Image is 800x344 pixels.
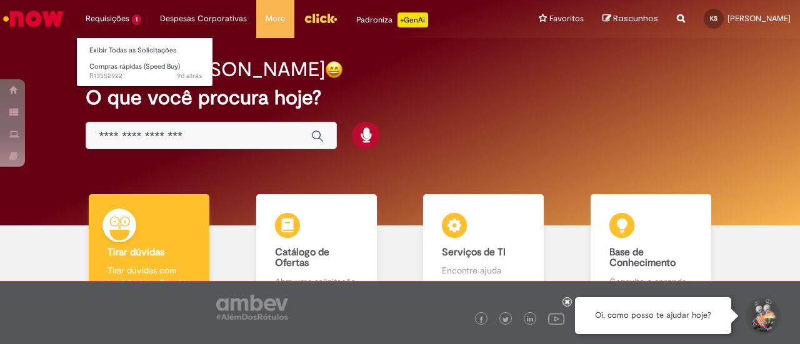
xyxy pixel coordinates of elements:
img: logo_footer_facebook.png [478,317,484,323]
a: Exibir Todas as Solicitações [77,44,214,57]
span: KS [710,14,717,22]
span: Compras rápidas (Speed Buy) [89,62,180,71]
b: Catálogo de Ofertas [275,246,329,270]
img: logo_footer_twitter.png [502,317,509,323]
b: Base de Conhecimento [609,246,676,270]
img: logo_footer_youtube.png [548,310,564,327]
span: Despesas Corporativas [160,12,247,25]
ul: Requisições [76,37,213,87]
time: 20/09/2025 20:49:56 [177,71,202,81]
a: Rascunhos [602,13,658,25]
img: logo_footer_ambev_rotulo_gray.png [216,295,288,320]
img: ServiceNow [1,6,66,31]
a: Base de Conhecimento Consulte e aprenda [567,194,735,302]
img: logo_footer_linkedin.png [527,316,533,323]
img: click_logo_yellow_360x200.png [304,9,337,27]
a: Catálogo de Ofertas Abra uma solicitação [233,194,401,302]
span: More [266,12,285,25]
span: 9d atrás [177,71,202,81]
h2: O que você procura hoje? [86,87,714,109]
p: Consulte e aprenda [609,275,692,288]
div: Padroniza [356,12,428,27]
p: Abra uma solicitação [275,275,358,288]
span: Requisições [86,12,129,25]
a: Aberto R13552922 : Compras rápidas (Speed Buy) [77,60,214,83]
a: Serviços de TI Encontre ajuda [400,194,567,302]
p: Tirar dúvidas com Lupi Assist e Gen Ai [107,264,191,289]
b: Serviços de TI [442,246,506,258]
span: [PERSON_NAME] [727,13,791,24]
img: happy-face.png [325,61,343,79]
span: R13552922 [89,71,202,81]
span: 1 [132,14,141,25]
p: +GenAi [397,12,428,27]
div: Oi, como posso te ajudar hoje? [575,297,731,334]
a: Tirar dúvidas Tirar dúvidas com Lupi Assist e Gen Ai [66,194,233,302]
span: Favoritos [549,12,584,25]
span: Rascunhos [613,12,658,24]
button: Iniciar Conversa de Suporte [744,297,781,335]
b: Tirar dúvidas [107,246,164,258]
p: Encontre ajuda [442,264,525,277]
